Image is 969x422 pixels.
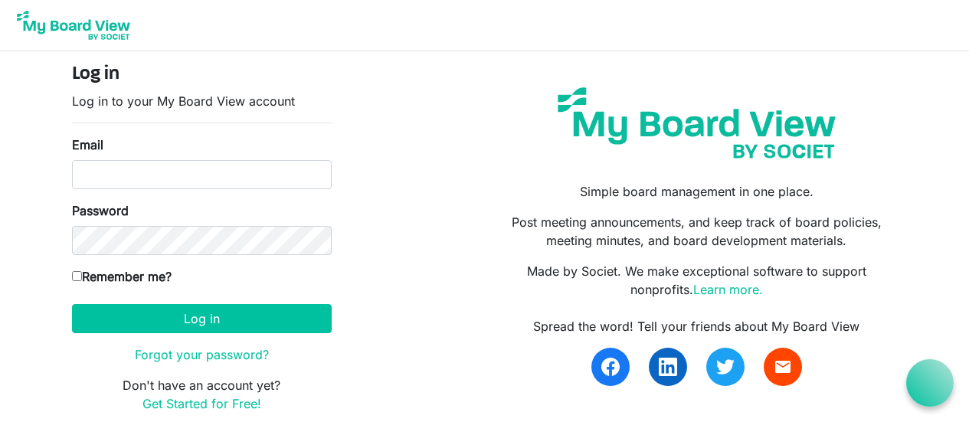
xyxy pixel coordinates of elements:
p: Log in to your My Board View account [72,92,332,110]
img: twitter.svg [716,358,735,376]
p: Post meeting announcements, and keep track of board policies, meeting minutes, and board developm... [496,213,897,250]
button: Log in [72,304,332,333]
p: Made by Societ. We make exceptional software to support nonprofits. [496,262,897,299]
img: my-board-view-societ.svg [546,76,847,170]
input: Remember me? [72,271,82,281]
img: My Board View Logo [12,6,135,44]
a: Forgot your password? [135,347,269,362]
p: Simple board management in one place. [496,182,897,201]
h4: Log in [72,64,332,86]
p: Don't have an account yet? [72,376,332,413]
label: Remember me? [72,267,172,286]
img: linkedin.svg [659,358,677,376]
span: email [774,358,792,376]
label: Email [72,136,103,154]
a: Learn more. [693,282,763,297]
a: email [764,348,802,386]
label: Password [72,201,129,220]
img: facebook.svg [601,358,620,376]
a: Get Started for Free! [142,396,261,411]
div: Spread the word! Tell your friends about My Board View [496,317,897,335]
